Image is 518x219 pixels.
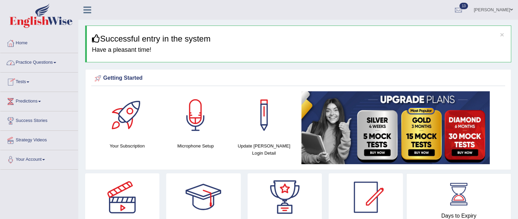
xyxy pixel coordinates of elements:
a: Your Account [0,150,78,167]
a: Home [0,34,78,51]
h4: Your Subscription [96,142,158,150]
div: Getting Started [93,73,503,83]
h4: Days to Expiry [414,213,503,219]
a: Practice Questions [0,53,78,70]
h3: Successful entry in the system [92,34,506,43]
h4: Have a pleasant time! [92,47,506,53]
h4: Microphone Setup [165,142,226,150]
h4: Update [PERSON_NAME] Login Detail [233,142,295,157]
a: Tests [0,73,78,90]
a: Predictions [0,92,78,109]
a: Success Stories [0,111,78,128]
img: small5.jpg [301,91,490,164]
span: 13 [459,3,468,9]
button: × [500,31,504,38]
a: Strategy Videos [0,131,78,148]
